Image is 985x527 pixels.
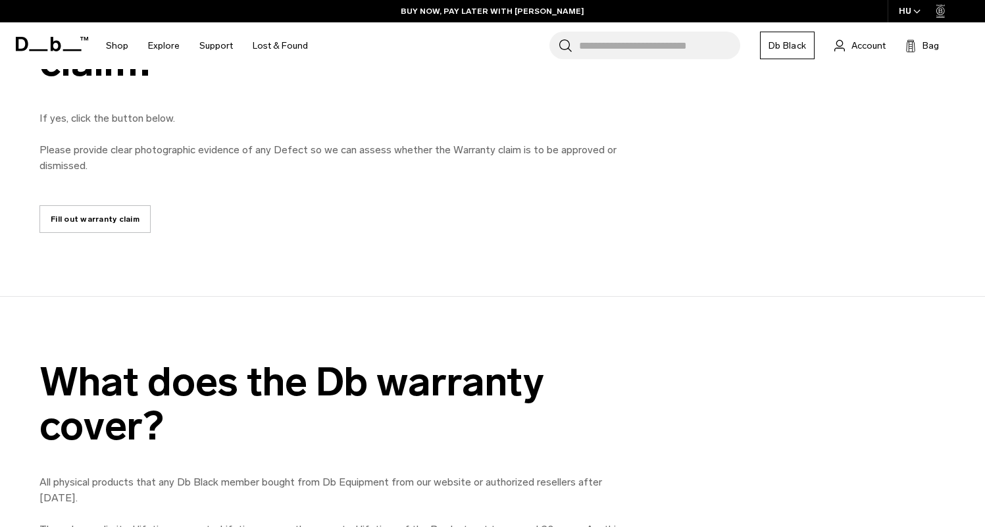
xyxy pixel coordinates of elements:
[253,22,308,69] a: Lost & Found
[39,360,632,448] div: What does the Db warranty cover?
[905,38,939,53] button: Bag
[922,39,939,53] span: Bag
[106,22,128,69] a: Shop
[851,39,886,53] span: Account
[760,32,815,59] a: Db Black
[199,22,233,69] a: Support
[834,38,886,53] a: Account
[39,205,151,233] a: Fill out warranty claim
[39,111,632,174] p: If yes, click the button below. Please provide clear photographic evidence of any Defect so we ca...
[401,5,584,17] a: BUY NOW, PAY LATER WITH [PERSON_NAME]
[96,22,318,69] nav: Main Navigation
[148,22,180,69] a: Explore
